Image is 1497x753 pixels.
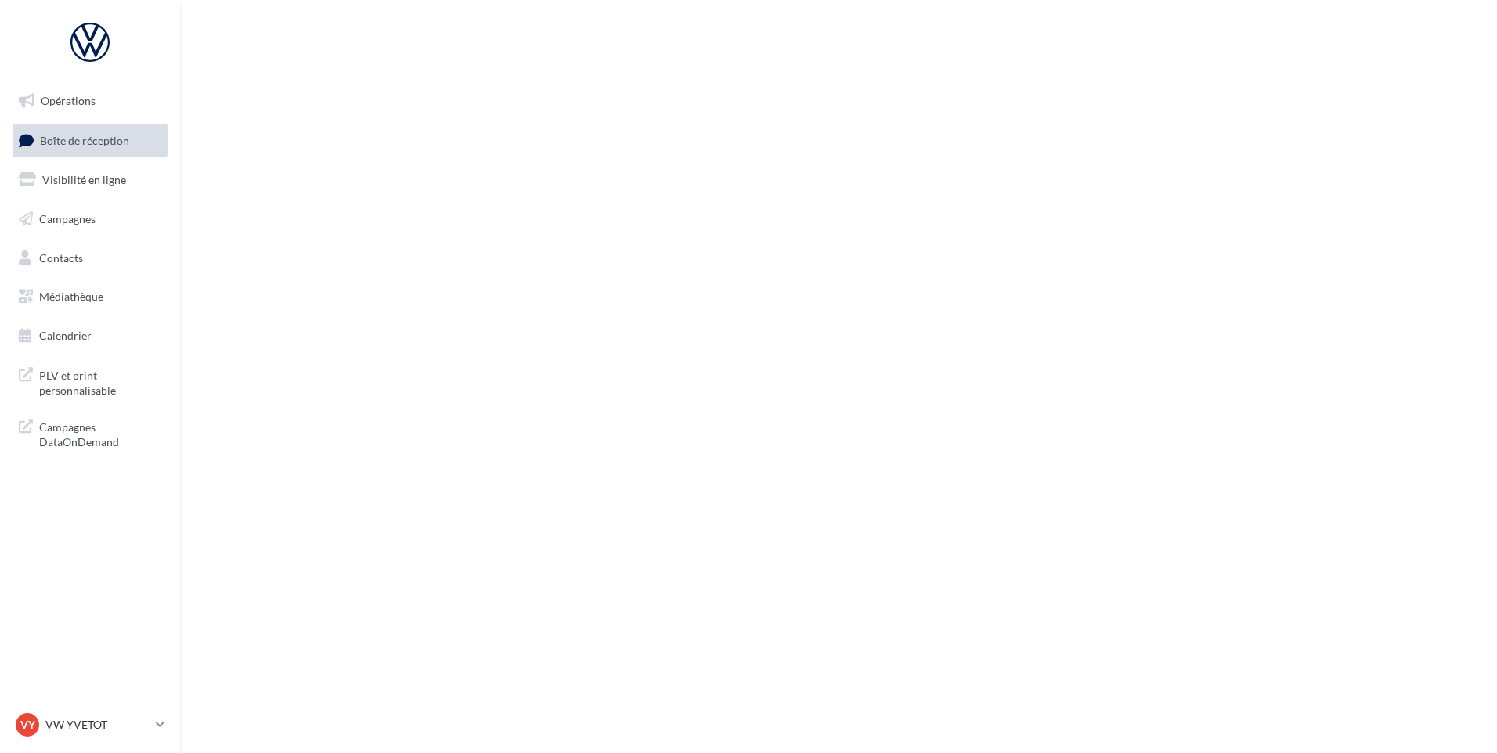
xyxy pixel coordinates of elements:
a: Visibilité en ligne [9,164,171,196]
span: Calendrier [39,329,92,342]
a: Campagnes DataOnDemand [9,410,171,456]
span: Boîte de réception [40,133,129,146]
a: Boîte de réception [9,124,171,157]
a: Contacts [9,242,171,275]
span: Visibilité en ligne [42,173,126,186]
a: PLV et print personnalisable [9,358,171,405]
span: Médiathèque [39,290,103,303]
span: Campagnes [39,212,96,225]
a: Calendrier [9,319,171,352]
a: Campagnes [9,203,171,236]
p: VW YVETOT [45,717,150,733]
span: Contacts [39,250,83,264]
span: PLV et print personnalisable [39,365,161,398]
span: Opérations [41,94,96,107]
span: Campagnes DataOnDemand [39,416,161,450]
a: Opérations [9,85,171,117]
a: Médiathèque [9,280,171,313]
span: VY [20,717,35,733]
a: VY VW YVETOT [13,710,168,740]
